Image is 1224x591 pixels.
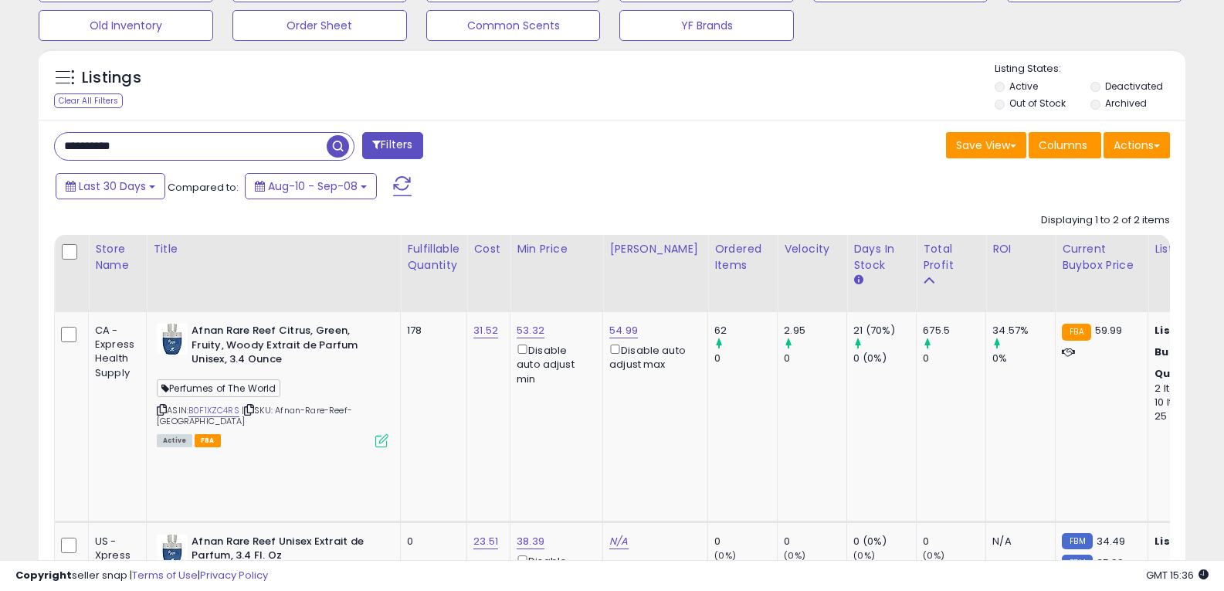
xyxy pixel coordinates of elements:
img: 314lr-0Iz9L._SL40_.jpg [157,324,188,355]
div: 178 [407,324,455,338]
div: 34.57% [992,324,1055,338]
button: Last 30 Days [56,173,165,199]
div: 21 (70%) [853,324,916,338]
span: Last 30 Days [79,178,146,194]
label: Active [1009,80,1038,93]
a: Privacy Policy [200,568,268,583]
div: Fulfillable Quantity [407,241,460,273]
a: B0F1XZC4RS [188,404,239,417]
small: FBA [1062,324,1090,341]
div: CA - Express Health Supply [95,324,134,380]
div: N/A [992,535,1043,549]
div: US - Xpress Supply [95,535,134,577]
div: Disable auto adjust max [609,341,696,372]
div: Velocity [784,241,840,257]
label: Deactivated [1105,80,1163,93]
span: 59.99 [1095,323,1123,338]
div: Disable auto adjust min [517,341,591,386]
span: | SKU: Afnan-Rare-Reef-[GEOGRAPHIC_DATA] [157,404,352,427]
div: seller snap | | [15,569,268,583]
div: Days In Stock [853,241,910,273]
div: Current Buybox Price [1062,241,1141,273]
span: Perfumes of The World [157,379,280,397]
span: All listings currently available for purchase on Amazon [157,434,192,447]
div: Store Name [95,241,140,273]
div: 2.95 [784,324,846,338]
span: Compared to: [168,180,239,195]
div: Title [153,241,394,257]
div: 0 [784,535,846,549]
small: FBM [1062,533,1092,549]
a: Terms of Use [132,568,198,583]
div: 0 [923,535,985,549]
div: 62 [714,324,777,338]
div: 0 (0%) [853,352,916,365]
div: Cost [473,241,504,257]
div: Clear All Filters [54,93,123,108]
button: Actions [1104,132,1170,158]
span: 34.49 [1097,534,1126,549]
a: N/A [609,534,628,549]
a: 23.51 [473,534,498,549]
div: 675.5 [923,324,985,338]
label: Archived [1105,97,1147,110]
div: ROI [992,241,1049,257]
div: [PERSON_NAME] [609,241,701,257]
button: Aug-10 - Sep-08 [245,173,377,199]
div: 0 [923,352,985,365]
div: 0 [784,352,846,365]
div: Ordered Items [714,241,771,273]
span: Aug-10 - Sep-08 [268,178,358,194]
label: Out of Stock [1009,97,1066,110]
h5: Listings [82,67,141,89]
button: Filters [362,132,422,159]
div: ASIN: [157,324,388,446]
a: 31.52 [473,323,498,338]
div: 0 [407,535,455,549]
div: 0 [714,352,777,365]
a: 38.39 [517,534,544,549]
button: Save View [946,132,1026,158]
span: FBA [195,434,221,447]
span: Columns [1039,138,1087,153]
p: Listing States: [995,62,1185,76]
div: Displaying 1 to 2 of 2 items [1041,213,1170,228]
strong: Copyright [15,568,72,583]
button: Old Inventory [39,10,213,41]
div: 0% [992,352,1055,365]
button: Order Sheet [232,10,407,41]
a: 53.32 [517,323,544,338]
div: Min Price [517,241,596,257]
button: Common Scents [426,10,601,41]
button: Columns [1029,132,1101,158]
img: 314lr-0Iz9L._SL40_.jpg [157,535,188,566]
span: 2025-10-9 15:36 GMT [1146,568,1209,583]
b: Afnan Rare Reef Unisex Extrait de Parfum, 3.4 Fl. Oz [192,535,379,567]
small: Days In Stock. [853,273,863,287]
a: 54.99 [609,323,638,338]
div: 0 (0%) [853,535,916,549]
div: Total Profit [923,241,979,273]
div: 0 [714,535,777,549]
button: YF Brands [619,10,794,41]
b: Afnan Rare Reef Citrus, Green, Fruity, Woody Extrait de Parfum Unisex, 3.4 Ounce [192,324,379,371]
